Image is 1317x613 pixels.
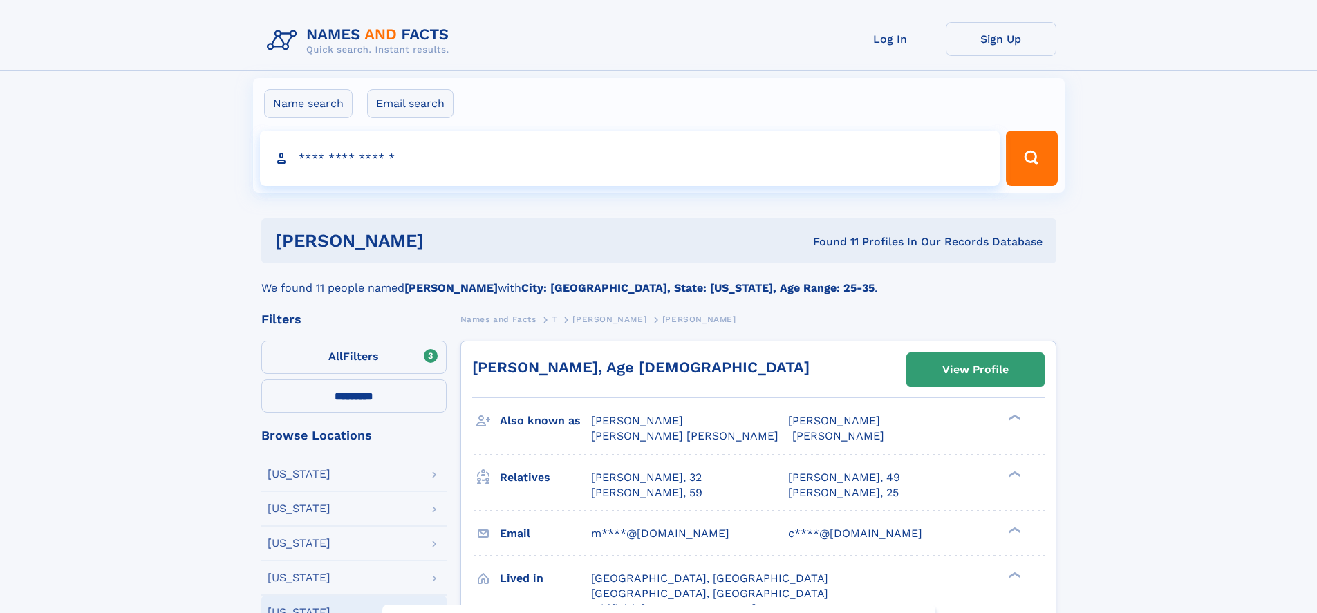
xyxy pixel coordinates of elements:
[552,314,557,324] span: T
[572,310,646,328] a: [PERSON_NAME]
[591,485,702,500] a: [PERSON_NAME], 59
[367,89,454,118] label: Email search
[261,263,1056,296] div: We found 11 people named with .
[261,341,447,374] label: Filters
[1005,469,1022,478] div: ❯
[942,354,1009,386] div: View Profile
[552,310,557,328] a: T
[264,89,353,118] label: Name search
[907,353,1044,386] a: View Profile
[404,281,498,294] b: [PERSON_NAME]
[591,414,683,427] span: [PERSON_NAME]
[268,572,330,583] div: [US_STATE]
[500,466,591,489] h3: Relatives
[1005,570,1022,579] div: ❯
[788,485,899,500] a: [PERSON_NAME], 25
[618,234,1043,249] div: Found 11 Profiles In Our Records Database
[261,313,447,326] div: Filters
[792,429,884,442] span: [PERSON_NAME]
[328,350,343,363] span: All
[591,429,778,442] span: [PERSON_NAME] [PERSON_NAME]
[662,314,736,324] span: [PERSON_NAME]
[591,470,702,485] a: [PERSON_NAME], 32
[500,409,591,433] h3: Also known as
[788,470,900,485] a: [PERSON_NAME], 49
[1005,525,1022,534] div: ❯
[268,538,330,549] div: [US_STATE]
[1005,413,1022,422] div: ❯
[521,281,875,294] b: City: [GEOGRAPHIC_DATA], State: [US_STATE], Age Range: 25-35
[268,503,330,514] div: [US_STATE]
[835,22,946,56] a: Log In
[261,22,460,59] img: Logo Names and Facts
[591,572,828,585] span: [GEOGRAPHIC_DATA], [GEOGRAPHIC_DATA]
[1006,131,1057,186] button: Search Button
[261,429,447,442] div: Browse Locations
[572,314,646,324] span: [PERSON_NAME]
[268,469,330,480] div: [US_STATE]
[275,232,619,249] h1: [PERSON_NAME]
[500,522,591,545] h3: Email
[260,131,1000,186] input: search input
[788,414,880,427] span: [PERSON_NAME]
[591,587,828,600] span: [GEOGRAPHIC_DATA], [GEOGRAPHIC_DATA]
[472,359,810,376] a: [PERSON_NAME], Age [DEMOGRAPHIC_DATA]
[500,567,591,590] h3: Lived in
[460,310,536,328] a: Names and Facts
[946,22,1056,56] a: Sign Up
